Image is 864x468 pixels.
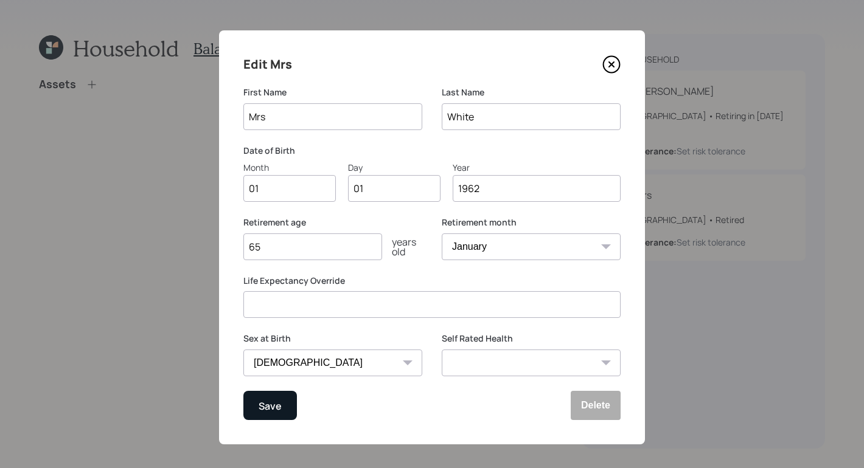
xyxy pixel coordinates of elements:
[453,161,621,174] div: Year
[243,175,336,202] input: Month
[571,391,621,420] button: Delete
[243,275,621,287] label: Life Expectancy Override
[442,216,621,229] label: Retirement month
[243,145,621,157] label: Date of Birth
[243,55,292,74] h4: Edit Mrs
[382,237,422,256] div: years old
[243,332,422,345] label: Sex at Birth
[243,391,297,420] button: Save
[348,161,441,174] div: Day
[442,86,621,98] label: Last Name
[259,397,282,414] div: Save
[243,86,422,98] label: First Name
[453,175,621,202] input: Year
[442,332,621,345] label: Self Rated Health
[243,216,422,229] label: Retirement age
[348,175,441,202] input: Day
[243,161,336,174] div: Month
